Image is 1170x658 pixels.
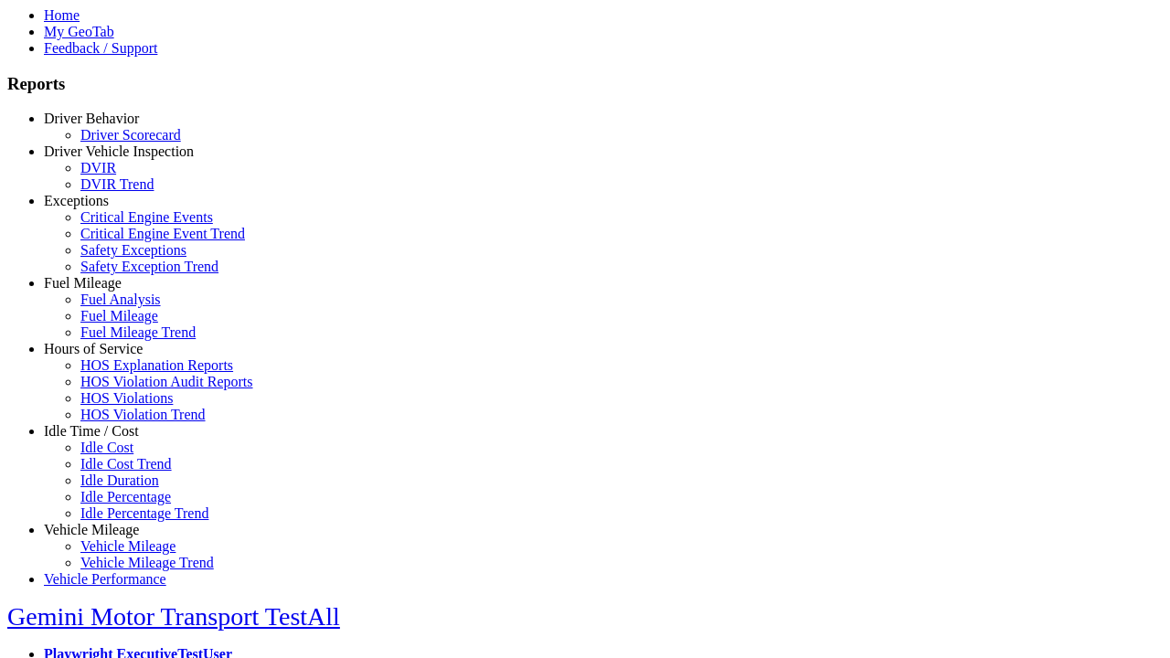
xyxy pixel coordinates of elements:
a: Driver Behavior [44,111,139,126]
a: Fuel Analysis [80,292,161,307]
a: Gemini Motor Transport TestAll [7,602,340,631]
a: Home [44,7,80,23]
a: Vehicle Mileage [44,522,139,537]
a: Idle Cost [80,440,133,455]
a: Idle Percentage [80,489,171,504]
a: Fuel Mileage Trend [80,324,196,340]
a: Vehicle Mileage Trend [80,555,214,570]
a: Vehicle Performance [44,571,166,587]
a: Critical Engine Events [80,209,213,225]
a: DVIR Trend [80,176,154,192]
a: Idle Cost Trend [80,456,172,472]
a: Driver Vehicle Inspection [44,143,194,159]
a: Idle Time / Cost [44,423,139,439]
a: My GeoTab [44,24,114,39]
a: HOS Violation Audit Reports [80,374,253,389]
a: Feedback / Support [44,40,157,56]
a: DVIR [80,160,116,175]
a: HOS Explanation Reports [80,357,233,373]
a: Safety Exception Trend [80,259,218,274]
a: Critical Engine Event Trend [80,226,245,241]
a: Hours of Service [44,341,143,356]
a: Idle Duration [80,472,159,488]
a: Idle Percentage Trend [80,505,208,521]
a: Driver Scorecard [80,127,181,143]
h3: Reports [7,74,1163,94]
a: Fuel Mileage [44,275,122,291]
a: Fuel Mileage [80,308,158,324]
a: Vehicle Mileage [80,538,175,554]
a: HOS Violation Trend [80,407,206,422]
a: Safety Exceptions [80,242,186,258]
a: Exceptions [44,193,109,208]
a: HOS Violations [80,390,173,406]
